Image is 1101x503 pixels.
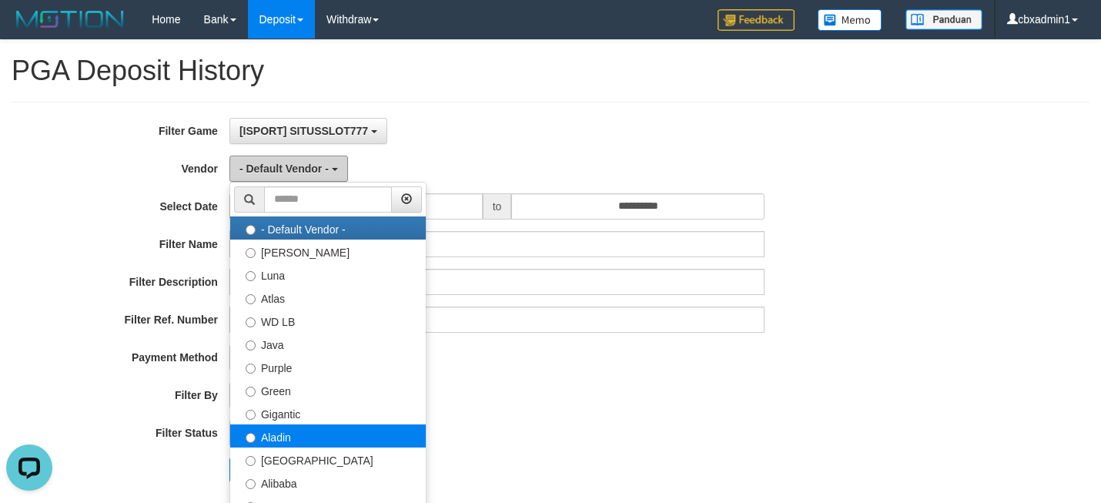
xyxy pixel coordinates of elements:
[230,355,426,378] label: Purple
[246,294,256,304] input: Atlas
[246,271,256,281] input: Luna
[230,263,426,286] label: Luna
[229,156,348,182] button: - Default Vendor -
[246,225,256,235] input: - Default Vendor -
[718,9,795,31] img: Feedback.jpg
[246,364,256,374] input: Purple
[246,433,256,443] input: Aladin
[483,193,512,220] span: to
[246,248,256,258] input: [PERSON_NAME]
[230,286,426,309] label: Atlas
[246,410,256,420] input: Gigantic
[818,9,882,31] img: Button%20Memo.svg
[6,6,52,52] button: Open LiveChat chat widget
[246,387,256,397] input: Green
[12,8,129,31] img: MOTION_logo.png
[905,9,982,30] img: panduan.png
[12,55,1089,86] h1: PGA Deposit History
[229,118,387,144] button: [ISPORT] SITUSSLOT777
[230,309,426,332] label: WD LB
[246,479,256,489] input: Alibaba
[230,448,426,471] label: [GEOGRAPHIC_DATA]
[246,456,256,466] input: [GEOGRAPHIC_DATA]
[230,378,426,401] label: Green
[230,240,426,263] label: [PERSON_NAME]
[239,125,368,137] span: [ISPORT] SITUSSLOT777
[230,424,426,448] label: Aladin
[230,401,426,424] label: Gigantic
[246,317,256,327] input: WD LB
[246,340,256,350] input: Java
[230,471,426,494] label: Alibaba
[230,332,426,355] label: Java
[239,163,329,175] span: - Default Vendor -
[230,216,426,240] label: - Default Vendor -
